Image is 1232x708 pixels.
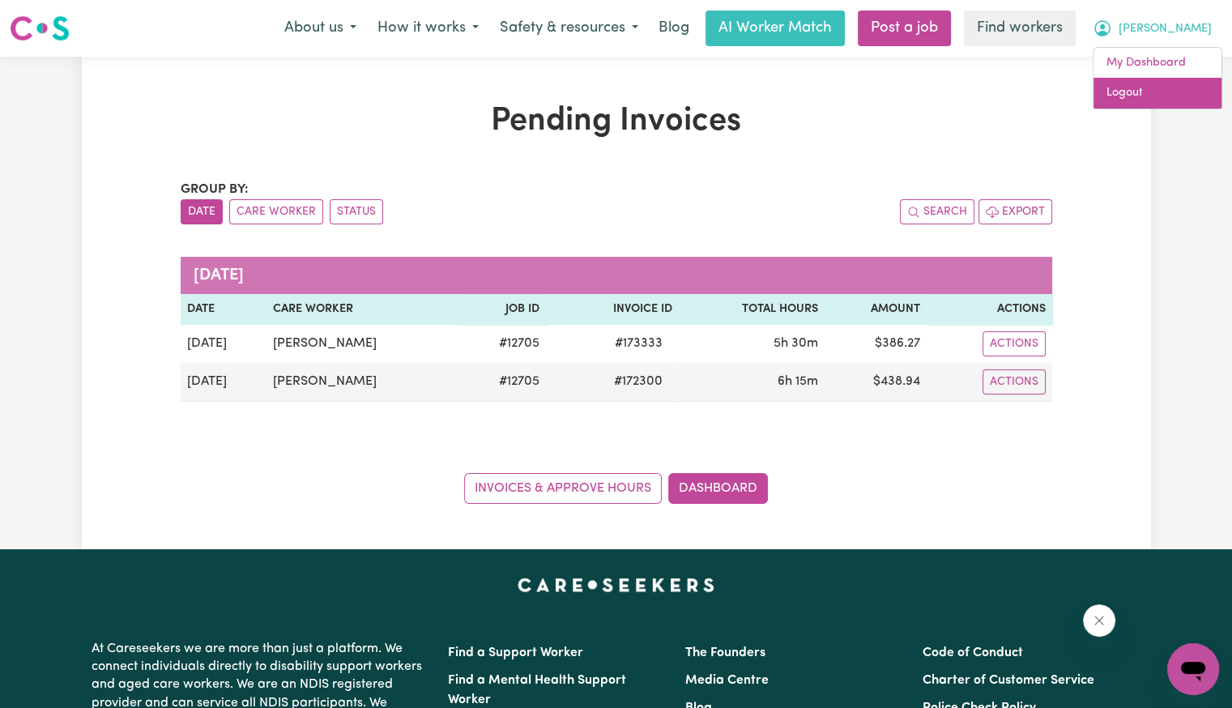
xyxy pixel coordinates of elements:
span: # 173333 [605,334,672,353]
button: Actions [983,369,1046,395]
button: sort invoices by paid status [330,199,383,224]
button: sort invoices by care worker [229,199,323,224]
button: My Account [1082,11,1222,45]
th: Care Worker [266,294,458,325]
a: The Founders [685,646,765,659]
a: Code of Conduct [923,646,1023,659]
th: Date [181,294,267,325]
td: $ 438.94 [825,363,927,402]
a: My Dashboard [1093,48,1221,79]
button: Search [900,199,974,224]
td: [PERSON_NAME] [266,325,458,363]
button: How it works [367,11,489,45]
td: [PERSON_NAME] [266,363,458,402]
th: Job ID [458,294,545,325]
span: Group by: [181,183,249,196]
button: sort invoices by date [181,199,223,224]
a: Charter of Customer Service [923,674,1094,687]
a: Find a Support Worker [448,646,583,659]
iframe: Button to launch messaging window [1167,643,1219,695]
td: [DATE] [181,363,267,402]
a: Dashboard [668,473,768,504]
span: # 172300 [604,372,672,391]
td: # 12705 [458,363,545,402]
th: Invoice ID [546,294,679,325]
a: AI Worker Match [706,11,845,46]
span: [PERSON_NAME] [1119,20,1212,38]
th: Total Hours [679,294,825,325]
td: [DATE] [181,325,267,363]
span: 5 hours 30 minutes [774,337,818,350]
button: About us [274,11,367,45]
td: # 12705 [458,325,545,363]
span: 6 hours 15 minutes [778,375,818,388]
div: My Account [1093,47,1222,109]
a: Find workers [964,11,1076,46]
caption: [DATE] [181,257,1052,294]
span: Need any help? [10,11,98,24]
h1: Pending Invoices [181,102,1052,141]
img: Careseekers logo [10,14,70,43]
a: Logout [1093,78,1221,109]
a: Careseekers logo [10,10,70,47]
button: Export [978,199,1052,224]
button: Safety & resources [489,11,649,45]
a: Find a Mental Health Support Worker [448,674,626,706]
th: Amount [825,294,927,325]
a: Careseekers home page [518,578,714,591]
a: Media Centre [685,674,769,687]
th: Actions [927,294,1051,325]
a: Blog [649,11,699,46]
a: Post a job [858,11,951,46]
iframe: Close message [1083,604,1115,637]
button: Actions [983,331,1046,356]
a: Invoices & Approve Hours [464,473,662,504]
td: $ 386.27 [825,325,927,363]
